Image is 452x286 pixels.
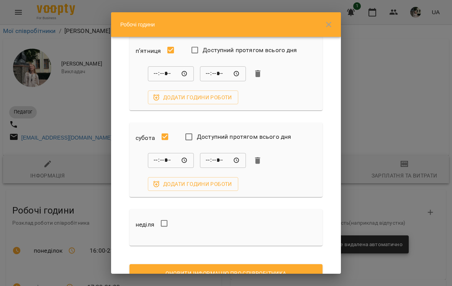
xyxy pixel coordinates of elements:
button: Додати години роботи [148,90,238,104]
h6: п’ятниця [136,46,161,56]
button: Оновити інформацію про співробітника [129,264,323,283]
div: Від [148,153,194,168]
div: До [200,66,246,81]
span: Додати години роботи [154,179,232,189]
div: Робочі години [111,12,341,37]
h6: субота [136,133,155,143]
button: Видалити [252,155,264,166]
span: Оновити інформацію про співробітника [136,269,316,278]
div: До [200,153,246,168]
span: Доступний протягом всього дня [197,132,291,141]
div: Від [148,66,194,81]
button: Видалити [252,68,264,79]
span: Додати години роботи [154,93,232,102]
span: Доступний протягом всього дня [203,46,297,55]
button: Додати години роботи [148,177,238,191]
h6: неділя [136,219,154,230]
